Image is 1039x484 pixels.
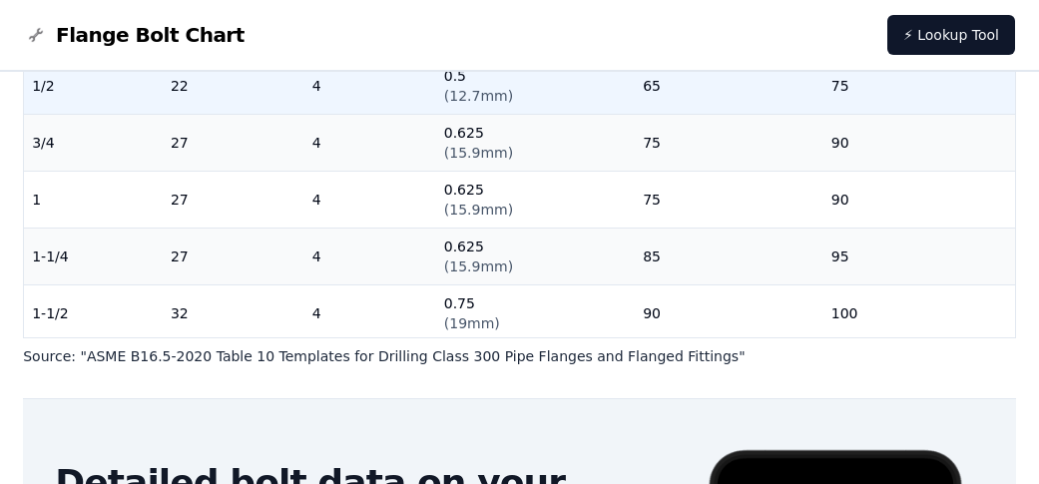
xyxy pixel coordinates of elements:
[436,114,635,171] td: 0.625
[24,57,163,114] td: 1/2
[24,228,163,284] td: 1-1/4
[444,202,513,218] span: ( 15.9mm )
[635,228,823,284] td: 85
[436,284,635,341] td: 0.75
[24,171,163,228] td: 1
[823,114,1015,171] td: 90
[56,21,245,49] span: Flange Bolt Chart
[23,346,1016,366] p: Source: " ASME B16.5-2020 Table 10 Templates for Drilling Class 300 Pipe Flanges and Flanged Fitt...
[163,284,304,341] td: 32
[24,21,245,49] a: Flange Bolt Chart LogoFlange Bolt Chart
[304,171,436,228] td: 4
[635,57,823,114] td: 65
[163,114,304,171] td: 27
[24,23,48,47] img: Flange Bolt Chart Logo
[24,114,163,171] td: 3/4
[635,284,823,341] td: 90
[163,171,304,228] td: 27
[163,57,304,114] td: 22
[163,228,304,284] td: 27
[436,57,635,114] td: 0.5
[444,145,513,161] span: ( 15.9mm )
[436,171,635,228] td: 0.625
[887,15,1015,55] a: ⚡ Lookup Tool
[304,284,436,341] td: 4
[304,57,436,114] td: 4
[823,171,1015,228] td: 90
[823,57,1015,114] td: 75
[444,315,500,331] span: ( 19mm )
[823,284,1015,341] td: 100
[444,88,513,104] span: ( 12.7mm )
[304,228,436,284] td: 4
[635,114,823,171] td: 75
[24,284,163,341] td: 1-1/2
[436,228,635,284] td: 0.625
[823,228,1015,284] td: 95
[444,258,513,274] span: ( 15.9mm )
[635,171,823,228] td: 75
[304,114,436,171] td: 4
